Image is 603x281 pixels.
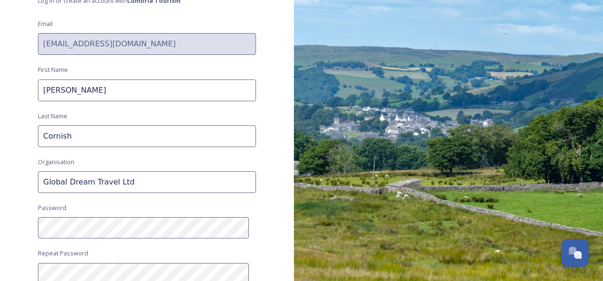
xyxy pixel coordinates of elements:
span: First Name [38,65,68,74]
span: Email [38,19,53,28]
input: Acme Inc [38,171,256,193]
input: John [38,79,256,101]
input: Doe [38,125,256,147]
span: Last Name [38,112,67,121]
span: Repeat Password [38,249,88,258]
span: Organisation [38,158,74,167]
button: Open Chat [561,239,589,267]
input: john.doe@snapsea.io [38,33,256,55]
span: Password [38,203,66,212]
